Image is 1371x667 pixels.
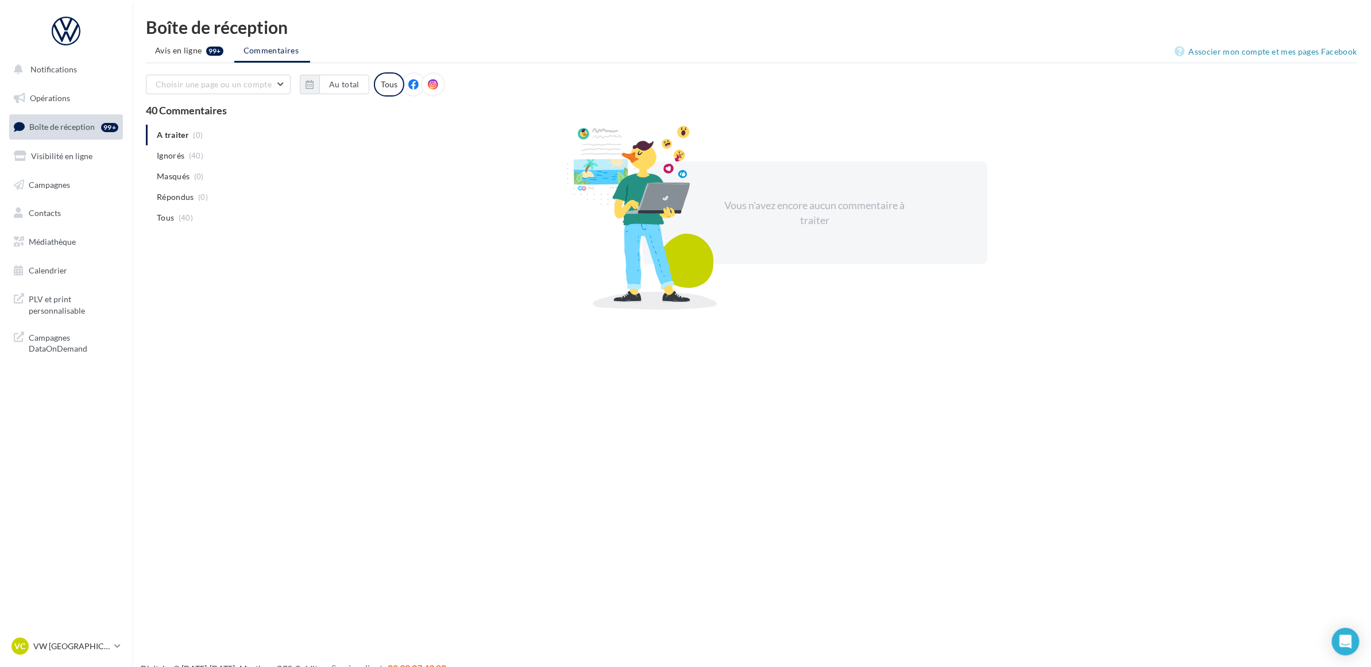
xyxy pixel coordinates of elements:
[9,635,123,657] a: VC VW [GEOGRAPHIC_DATA]
[319,75,369,94] button: Au total
[1175,45,1357,59] a: Associer mon compte et mes pages Facebook
[7,114,125,139] a: Boîte de réception99+
[157,212,174,223] span: Tous
[198,192,208,202] span: (0)
[29,265,67,275] span: Calendrier
[7,144,125,168] a: Visibilité en ligne
[7,57,121,82] button: Notifications
[7,173,125,197] a: Campagnes
[29,237,76,246] span: Médiathèque
[300,75,369,94] button: Au total
[7,201,125,225] a: Contacts
[194,172,204,181] span: (0)
[30,64,77,74] span: Notifications
[29,291,118,316] span: PLV et print personnalisable
[157,191,194,203] span: Répondus
[15,641,26,652] span: VC
[716,198,914,228] div: Vous n'avez encore aucun commentaire à traiter
[146,105,1357,115] div: 40 Commentaires
[189,151,203,160] span: (40)
[155,45,202,56] span: Avis en ligne
[157,171,190,182] span: Masqués
[1332,628,1360,656] div: Open Intercom Messenger
[33,641,110,652] p: VW [GEOGRAPHIC_DATA]
[206,47,223,56] div: 99+
[29,122,95,132] span: Boîte de réception
[29,208,61,218] span: Contacts
[29,330,118,354] span: Campagnes DataOnDemand
[30,93,70,103] span: Opérations
[7,325,125,359] a: Campagnes DataOnDemand
[374,72,404,97] div: Tous
[146,75,291,94] button: Choisir une page ou un compte
[29,179,70,189] span: Campagnes
[31,151,92,161] span: Visibilité en ligne
[179,213,193,222] span: (40)
[146,18,1357,36] div: Boîte de réception
[7,86,125,110] a: Opérations
[7,287,125,321] a: PLV et print personnalisable
[156,79,272,89] span: Choisir une page ou un compte
[101,123,118,132] div: 99+
[7,259,125,283] a: Calendrier
[157,150,184,161] span: Ignorés
[7,230,125,254] a: Médiathèque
